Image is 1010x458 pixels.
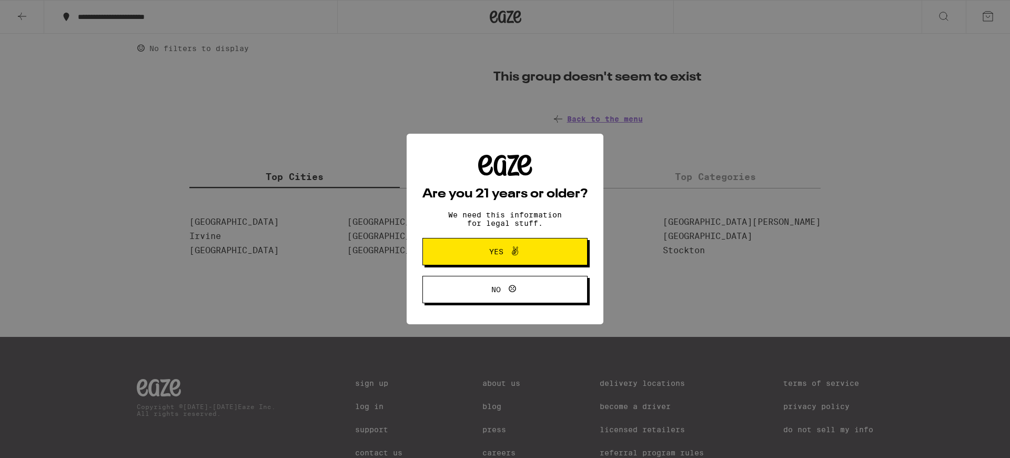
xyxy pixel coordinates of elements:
p: We need this information for legal stuff. [439,211,571,227]
h2: Are you 21 years or older? [422,188,588,201]
span: Yes [489,248,503,255]
button: Yes [422,238,588,265]
button: No [422,276,588,303]
span: No [491,286,501,293]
